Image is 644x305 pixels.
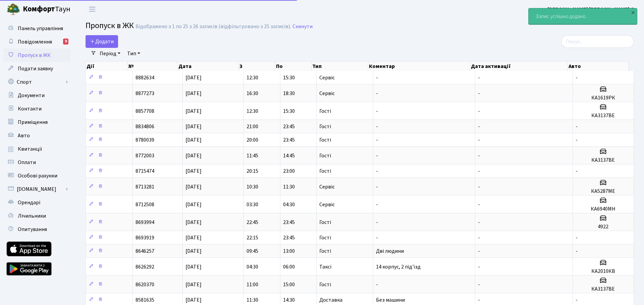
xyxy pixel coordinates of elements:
[478,167,480,175] span: -
[136,23,291,30] div: Відображено з 1 по 25 з 26 записів (відфільтровано з 25 записів).
[283,123,295,130] span: 23:45
[319,282,331,287] span: Гості
[136,167,154,175] span: 8715474
[319,137,331,143] span: Гості
[283,247,295,255] span: 13:00
[376,247,404,255] span: Дві людини
[319,168,331,174] span: Гості
[18,119,48,126] span: Приміщення
[136,201,154,208] span: 8712508
[319,248,331,254] span: Гості
[136,136,154,144] span: 8780039
[23,4,70,15] span: Таун
[18,199,40,206] span: Орендарі
[136,219,154,226] span: 8693994
[136,247,154,255] span: 8646257
[576,286,631,292] h5: КА3137ВЕ
[568,62,629,71] th: Авто
[319,202,335,207] span: Сервіс
[247,234,258,241] span: 22:15
[478,152,480,159] span: -
[247,247,258,255] span: 09:45
[376,90,378,97] span: -
[319,108,331,114] span: Гості
[283,183,295,190] span: 11:30
[478,263,480,271] span: -
[3,89,70,102] a: Документи
[376,123,378,130] span: -
[275,62,312,71] th: По
[319,153,331,158] span: Гості
[136,296,154,304] span: 8581635
[185,123,202,130] span: [DATE]
[319,75,335,80] span: Сервіс
[319,297,342,303] span: Доставка
[319,220,331,225] span: Гості
[136,281,154,288] span: 8620370
[478,107,480,115] span: -
[97,48,123,59] a: Період
[247,136,258,144] span: 20:00
[368,62,470,71] th: Коментар
[478,296,480,304] span: -
[576,296,578,304] span: -
[3,75,70,89] a: Спорт
[576,188,631,195] h5: КА5287МЕ
[124,48,143,59] a: Тип
[3,209,70,223] a: Лічильники
[7,3,20,16] img: logo.png
[478,90,480,97] span: -
[3,182,70,196] a: [DOMAIN_NAME]
[376,281,378,288] span: -
[247,123,258,130] span: 21:00
[185,136,202,144] span: [DATE]
[185,74,202,81] span: [DATE]
[247,74,258,81] span: 12:30
[247,219,258,226] span: 22:45
[185,183,202,190] span: [DATE]
[18,172,57,179] span: Особові рахунки
[136,152,154,159] span: 8772003
[478,74,480,81] span: -
[3,62,70,75] a: Подати заявку
[136,74,154,81] span: 8882634
[247,296,258,304] span: 11:30
[376,152,378,159] span: -
[319,235,331,240] span: Гості
[283,167,295,175] span: 23:00
[23,4,55,14] b: Комфорт
[185,107,202,115] span: [DATE]
[247,152,258,159] span: 11:45
[86,20,134,31] span: Пропуск в ЖК
[283,107,295,115] span: 15:30
[376,107,378,115] span: -
[478,281,480,288] span: -
[18,226,47,233] span: Опитування
[185,201,202,208] span: [DATE]
[185,90,202,97] span: [DATE]
[18,145,42,153] span: Квитанції
[292,23,313,30] a: Скинути
[86,35,118,48] a: Додати
[136,90,154,97] span: 8877273
[376,167,378,175] span: -
[128,62,178,71] th: №
[18,132,30,139] span: Авто
[185,263,202,271] span: [DATE]
[547,5,636,13] a: [PERSON_NAME] [PERSON_NAME] О.
[18,65,53,72] span: Подати заявку
[376,201,378,208] span: -
[247,107,258,115] span: 12:30
[478,247,480,255] span: -
[247,263,258,271] span: 04:30
[576,112,631,119] h5: КА3137ВЕ
[376,263,421,271] span: 14 корпус, 2 під'їзд
[18,25,63,32] span: Панель управління
[283,263,295,271] span: 06:00
[185,152,202,159] span: [DATE]
[178,62,239,71] th: Дата
[319,264,331,270] span: Таксі
[18,105,42,112] span: Контакти
[576,167,578,175] span: -
[18,212,46,220] span: Лічильники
